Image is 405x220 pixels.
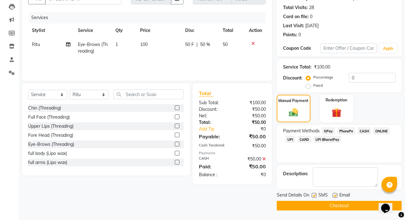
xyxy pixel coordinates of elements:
[232,143,271,149] div: ₹50.00
[199,90,213,97] span: Total
[279,98,309,104] label: Manual Payment
[310,13,312,20] div: 0
[194,106,232,113] div: Discount:
[283,128,320,134] span: Payment Methods
[339,192,350,200] span: Email
[313,74,333,80] label: Percentage
[283,75,302,81] div: Discount:
[199,151,266,156] div: Payments
[194,143,232,149] div: Cash Tendered:
[286,136,295,143] span: UPI
[28,132,73,139] div: Fore Head (Threading)
[283,32,297,38] div: Points:
[194,100,232,106] div: Sub Total:
[194,156,232,162] div: CASH
[337,127,355,135] span: PhonePe
[232,163,271,170] div: ₹50.00
[232,133,271,140] div: ₹50.00
[185,41,194,48] span: 50 F
[318,192,328,200] span: SMS
[373,127,390,135] span: ONLINE
[232,106,271,113] div: ₹50.00
[309,4,314,11] div: 28
[314,136,342,143] span: UPI BharatPay
[232,156,271,162] div: ₹50.00
[219,23,245,38] th: Total
[74,23,112,38] th: Service
[283,13,309,20] div: Card on file:
[232,100,271,106] div: ₹100.00
[232,113,271,119] div: ₹50.00
[28,105,61,111] div: Chin (Threading)
[322,127,335,135] span: GPay
[194,119,232,126] div: Total:
[223,42,228,47] span: 50
[283,4,308,11] div: Total Visits:
[239,126,271,132] div: ₹0
[298,136,311,143] span: CARD
[194,113,232,119] div: Net:
[358,127,371,135] span: CASH
[286,107,301,118] img: _cash.svg
[245,23,266,38] th: Action
[329,107,345,119] img: _gift.svg
[112,23,136,38] th: Qty
[196,41,198,48] span: |
[277,192,309,200] span: Send Details On
[136,23,181,38] th: Price
[283,171,308,177] div: Description:
[313,83,323,88] label: Fixed
[140,42,148,47] span: 100
[200,41,210,48] span: 50 %
[28,23,74,38] th: Stylist
[181,23,219,38] th: Disc
[283,23,304,29] div: Last Visit:
[32,42,40,47] span: Ritu
[321,43,377,53] input: Enter Offer / Coupon Code
[283,64,311,70] div: Service Total:
[326,97,347,103] label: Redemption
[232,171,271,178] div: ₹0
[114,90,184,99] input: Search or Scan
[194,171,232,178] div: Balance :
[29,12,271,23] div: Services
[28,141,74,148] div: Eye-Brows (Threading)
[28,159,67,166] div: full arms (Lipo wax)
[194,163,232,170] div: Paid:
[28,114,70,120] div: Full Face (Threading)
[314,64,330,70] div: ₹100.00
[277,201,402,211] button: Checkout
[115,42,118,47] span: 1
[28,150,67,157] div: full body (Lipo wax)
[379,195,399,214] iframe: chat widget
[232,119,271,126] div: ₹50.00
[194,133,232,140] div: Payable:
[298,32,301,38] div: 0
[194,126,239,132] a: Add Tip
[379,44,397,53] button: Apply
[28,123,73,130] div: Upper Lips (Threading)
[78,42,108,54] span: Eye-Brows (Threading)
[283,45,321,52] div: Coupon Code
[305,23,319,29] div: [DATE]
